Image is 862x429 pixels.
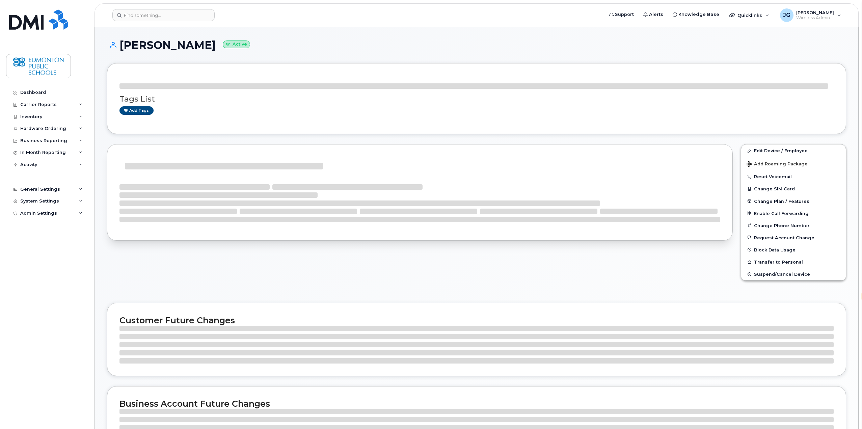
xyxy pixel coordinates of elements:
[741,232,846,244] button: Request Account Change
[119,315,834,325] h2: Customer Future Changes
[754,211,809,216] span: Enable Call Forwarding
[119,399,834,409] h2: Business Account Future Changes
[741,268,846,280] button: Suspend/Cancel Device
[741,170,846,183] button: Reset Voicemail
[741,244,846,256] button: Block Data Usage
[741,157,846,170] button: Add Roaming Package
[741,219,846,232] button: Change Phone Number
[741,207,846,219] button: Enable Call Forwarding
[223,41,250,48] small: Active
[747,161,808,168] span: Add Roaming Package
[741,183,846,195] button: Change SIM Card
[107,39,846,51] h1: [PERSON_NAME]
[741,256,846,268] button: Transfer to Personal
[741,195,846,207] button: Change Plan / Features
[754,198,809,204] span: Change Plan / Features
[119,106,154,115] a: Add tags
[741,144,846,157] a: Edit Device / Employee
[119,95,834,103] h3: Tags List
[754,272,810,277] span: Suspend/Cancel Device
